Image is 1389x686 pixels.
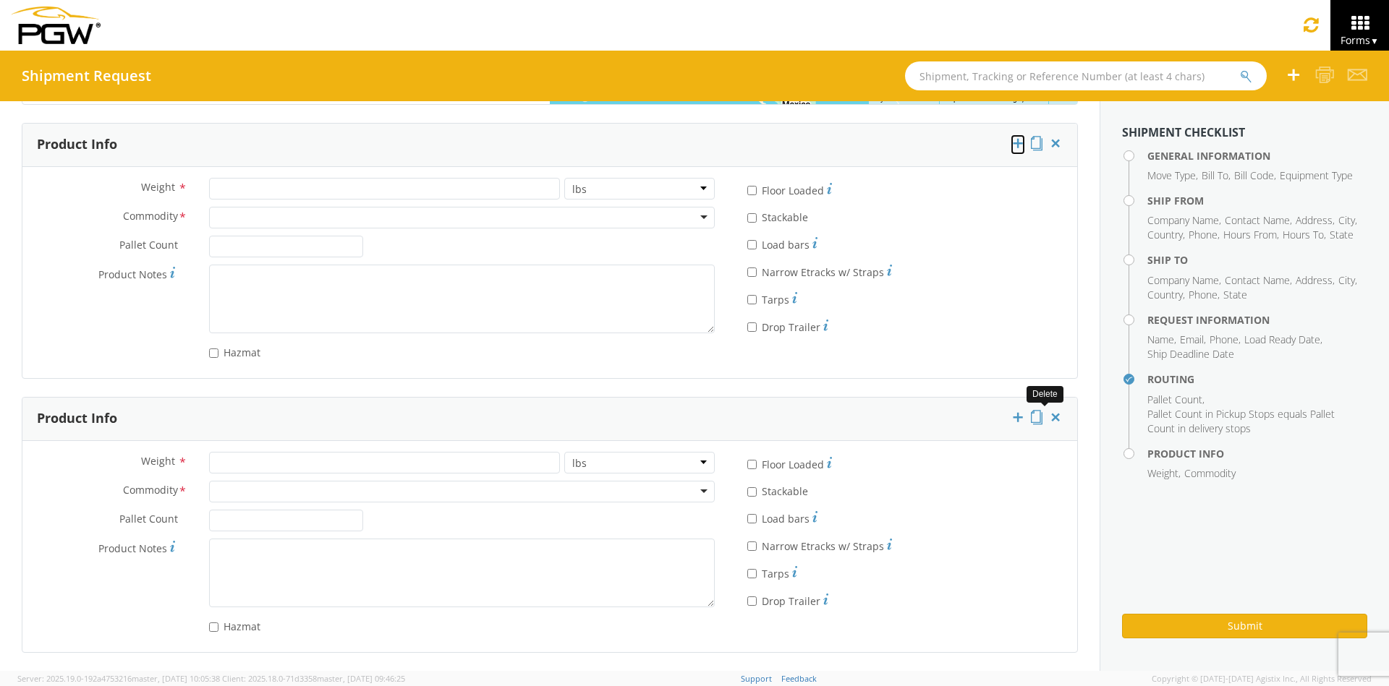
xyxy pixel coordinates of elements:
h3: Product Info [37,137,117,152]
input: Shipment, Tracking or Reference Number (at least 4 chars) [905,61,1267,90]
span: State [1223,288,1247,301]
h3: Product Info [37,411,117,426]
a: Support [741,673,772,684]
li: , [1338,213,1357,228]
span: Email [1180,333,1204,346]
span: Pallet Count in Pickup Stops equals Pallet Count in delivery stops [1147,407,1335,435]
label: Stackable [747,482,811,499]
label: Drop Trailer [747,591,828,609]
li: , [1283,228,1326,242]
span: Map data ©2025 Google, INEGI [943,95,1044,103]
li: , [1244,333,1322,347]
label: Load bars [747,509,817,526]
span: Weight [1147,466,1178,480]
h4: Product Info [1147,448,1367,459]
span: Hours From [1223,228,1277,241]
span: Server: 2025.19.0-192a4753216 [17,673,220,684]
li: , [1234,168,1276,183]
strong: Shipment Checklist [1122,124,1245,140]
span: Copyright © [DATE]-[DATE] Agistix Inc., All Rights Reserved [1152,673,1372,685]
h4: General Information [1147,150,1367,161]
label: Hazmat [209,343,263,360]
span: Contact Name [1225,213,1290,227]
label: Drop Trailer [747,317,828,335]
span: Commodity [1184,466,1236,480]
label: Load bars [747,235,817,252]
li: , [1223,228,1279,242]
span: Contact Name [1225,273,1290,287]
li: , [1147,168,1198,183]
li: , [1225,273,1292,288]
span: Pallet Count [1147,393,1202,406]
li: , [1147,466,1181,481]
span: Ship Deadline Date [1147,347,1234,361]
span: master, [DATE] 09:46:25 [317,673,405,684]
button: Submit [1122,614,1367,638]
input: Drop Trailer [747,596,757,606]
li: , [1147,213,1221,228]
input: Stackable [747,213,757,223]
span: Bill To [1202,168,1228,182]
h4: Ship From [1147,195,1367,206]
span: Product Notes [98,267,167,281]
span: Pallet Count [119,238,178,254]
input: Tarps [747,569,757,578]
span: Pallet Count [119,512,178,528]
span: Phone [1210,333,1239,346]
span: Bill Code [1234,168,1274,182]
input: Narrow Etracks w/ Straps [747,541,757,551]
li: , [1147,393,1205,407]
input: Hazmat [209,348,218,358]
h4: Shipment Request [22,68,151,84]
span: Equipment Type [1280,168,1353,182]
label: Narrow Etracks w/ Straps [747,262,892,280]
span: Company Name [1147,213,1219,227]
input: Stackable [747,487,757,497]
span: Commodity [123,209,178,226]
li: , [1147,228,1185,242]
span: Move Type [1147,168,1196,182]
span: Forms [1341,33,1379,47]
span: Hours To [1283,228,1324,241]
input: Load bars [747,514,757,523]
span: Commodity [123,483,178,500]
label: Floor Loaded [747,455,832,472]
input: Drop Trailer [747,322,757,332]
span: ▼ [1370,35,1379,47]
span: Country [1147,288,1183,301]
span: Phone [1189,228,1218,241]
li: , [1225,213,1292,228]
div: Delete [1027,386,1063,403]
label: Stackable [747,208,811,225]
span: City [1338,273,1355,287]
input: Floor Loaded [747,460,757,469]
h4: Request Information [1147,314,1367,325]
h4: Routing [1147,374,1367,385]
input: Load bars [747,240,757,249]
li: , [1180,333,1206,347]
li: , [1147,333,1176,347]
span: Company Name [1147,273,1219,287]
span: Address [1296,213,1333,227]
input: Floor Loaded [747,186,757,195]
input: Hazmat [209,622,218,632]
li: , [1210,333,1241,347]
label: Narrow Etracks w/ Straps [747,536,892,554]
li: , [1189,228,1220,242]
span: Client: 2025.18.0-71d3358 [222,673,405,684]
input: Narrow Etracks w/ Straps [747,267,757,277]
span: City [1338,213,1355,227]
img: pgw-form-logo-1aaa8060b1cc70fad034.png [11,7,101,44]
label: Tarps [747,564,797,581]
li: , [1202,168,1231,183]
span: Name [1147,333,1174,346]
li: , [1147,288,1185,302]
span: Country [1147,228,1183,241]
span: Product Notes [98,541,167,555]
input: Tarps [747,295,757,304]
a: Terms [1053,95,1073,103]
span: Load Ready Date [1244,333,1320,346]
li: , [1338,273,1357,288]
li: , [1296,273,1335,288]
span: Weight [141,180,175,194]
